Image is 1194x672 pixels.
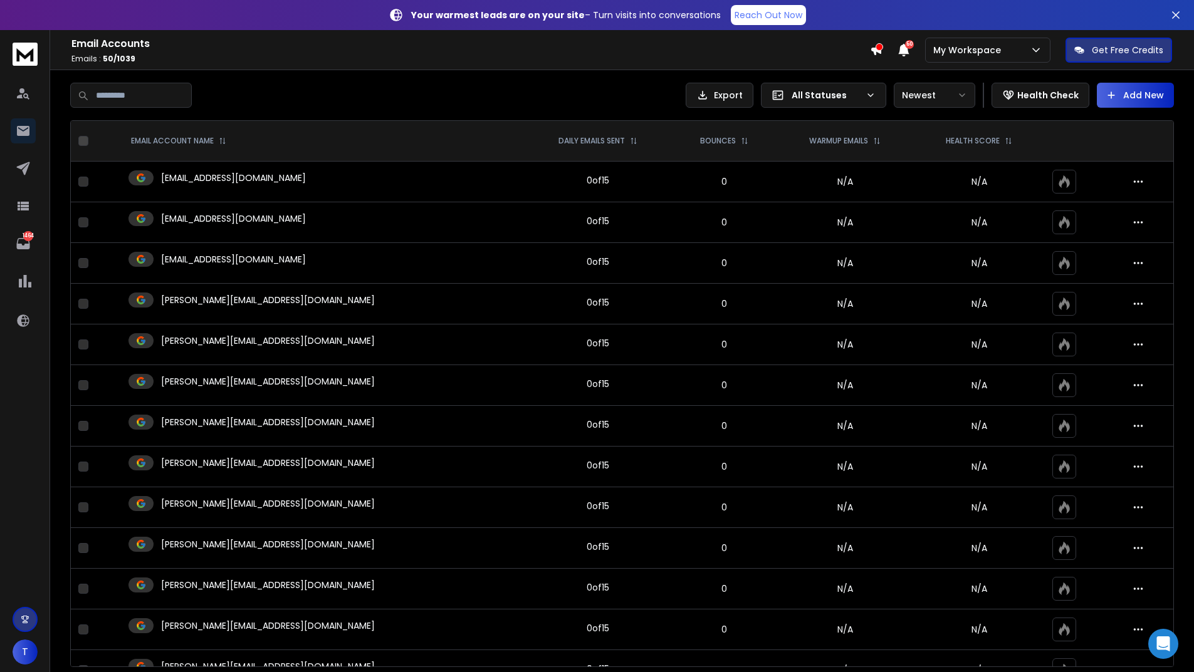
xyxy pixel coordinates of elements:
[680,460,768,473] p: 0
[161,579,375,591] p: [PERSON_NAME][EMAIL_ADDRESS][DOMAIN_NAME]
[680,379,768,391] p: 0
[946,136,1000,146] p: HEALTH SCORE
[776,487,914,528] td: N/A
[11,231,36,256] a: 1464
[921,623,1037,636] p: N/A
[680,420,768,432] p: 0
[921,338,1037,351] p: N/A
[161,172,306,184] p: [EMAIL_ADDRESS][DOMAIN_NAME]
[776,528,914,569] td: N/A
[776,569,914,609] td: N/A
[161,294,375,306] p: [PERSON_NAME][EMAIL_ADDRESS][DOMAIN_NAME]
[161,416,375,428] p: [PERSON_NAME][EMAIL_ADDRESS][DOMAIN_NAME]
[921,420,1037,432] p: N/A
[161,457,375,469] p: [PERSON_NAME][EMAIL_ADDRESS][DOMAIN_NAME]
[161,375,375,388] p: [PERSON_NAME][EMAIL_ADDRESS][DOMAIN_NAME]
[776,162,914,202] td: N/A
[731,5,806,25] a: Reach Out Now
[13,639,38,664] button: T
[680,338,768,351] p: 0
[776,324,914,365] td: N/A
[587,540,609,553] div: 0 of 15
[71,36,870,51] h1: Email Accounts
[587,418,609,431] div: 0 of 15
[921,257,1037,269] p: N/A
[776,202,914,243] td: N/A
[992,83,1089,108] button: Health Check
[809,136,868,146] p: WARMUP EMAILS
[735,9,802,21] p: Reach Out Now
[776,284,914,324] td: N/A
[1017,89,1079,101] p: Health Check
[558,136,625,146] p: DAILY EMAILS SENT
[776,243,914,284] td: N/A
[71,54,870,64] p: Emails :
[1092,44,1163,56] p: Get Free Credits
[921,175,1037,188] p: N/A
[161,619,375,632] p: [PERSON_NAME][EMAIL_ADDRESS][DOMAIN_NAME]
[587,337,609,349] div: 0 of 15
[680,582,768,595] p: 0
[921,216,1037,229] p: N/A
[776,447,914,487] td: N/A
[680,175,768,188] p: 0
[680,501,768,514] p: 0
[1097,83,1174,108] button: Add New
[587,581,609,594] div: 0 of 15
[905,40,914,49] span: 50
[13,43,38,66] img: logo
[686,83,753,108] button: Export
[776,609,914,650] td: N/A
[23,231,33,241] p: 1464
[921,297,1037,310] p: N/A
[587,174,609,187] div: 0 of 15
[776,406,914,447] td: N/A
[161,497,375,510] p: [PERSON_NAME][EMAIL_ADDRESS][DOMAIN_NAME]
[103,53,135,64] span: 50 / 1039
[1148,629,1178,659] div: Open Intercom Messenger
[680,542,768,554] p: 0
[587,459,609,472] div: 0 of 15
[587,500,609,512] div: 0 of 15
[776,365,914,406] td: N/A
[587,296,609,309] div: 0 of 15
[587,622,609,634] div: 0 of 15
[161,253,306,266] p: [EMAIL_ADDRESS][DOMAIN_NAME]
[161,334,375,347] p: [PERSON_NAME][EMAIL_ADDRESS][DOMAIN_NAME]
[680,257,768,269] p: 0
[921,501,1037,514] p: N/A
[587,378,609,390] div: 0 of 15
[921,542,1037,554] p: N/A
[161,538,375,551] p: [PERSON_NAME][EMAIL_ADDRESS][DOMAIN_NAME]
[680,216,768,229] p: 0
[921,379,1037,391] p: N/A
[921,582,1037,595] p: N/A
[161,212,306,225] p: [EMAIL_ADDRESS][DOMAIN_NAME]
[411,9,721,21] p: – Turn visits into conversations
[680,297,768,310] p: 0
[411,9,585,21] strong: Your warmest leads are on your site
[680,623,768,636] p: 0
[131,136,226,146] div: EMAIL ACCOUNT NAME
[587,256,609,268] div: 0 of 15
[921,460,1037,473] p: N/A
[1066,38,1172,63] button: Get Free Credits
[933,44,1006,56] p: My Workspace
[700,136,736,146] p: BOUNCES
[792,89,861,101] p: All Statuses
[894,83,975,108] button: Newest
[587,215,609,227] div: 0 of 15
